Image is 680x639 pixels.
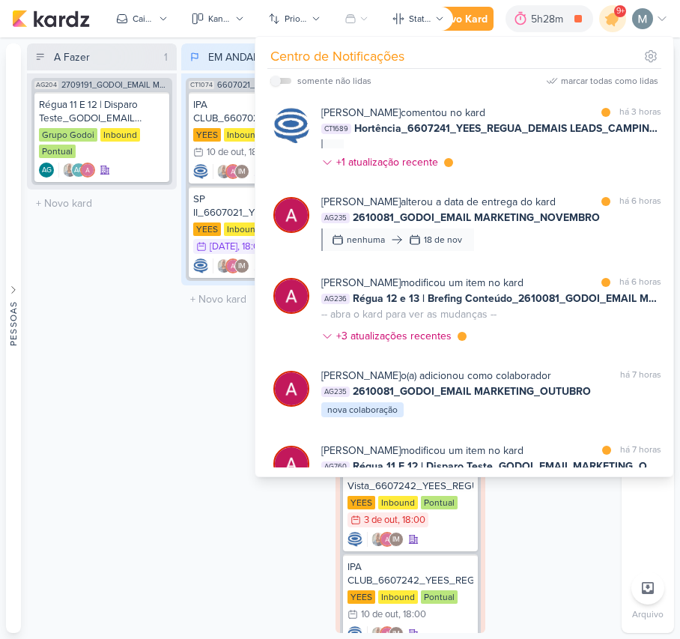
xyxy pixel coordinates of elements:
[354,121,661,136] span: Hortência_6607241_YEES_REGUA_DEMAIS LEADS_CAMPINAS_SOROCABA
[234,164,249,179] div: Isabella Machado Guimarães
[273,108,309,144] img: Caroline Traven De Andrade
[321,105,485,121] div: comentou no kard
[410,7,494,31] button: Novo Kard
[380,532,395,547] img: Alessandra Gomes
[224,222,264,236] div: Inbound
[336,154,441,170] div: +1 atualização recente
[371,532,386,547] img: Iara Santos
[100,128,140,142] div: Inbound
[158,49,174,65] div: 1
[225,164,240,179] img: Alessandra Gomes
[619,275,661,291] div: há 6 horas
[321,294,350,304] span: AG236
[531,11,568,27] div: 5h28m
[378,590,418,604] div: Inbound
[561,74,658,88] div: marcar todas como lidas
[347,496,375,509] div: YEES
[620,368,661,384] div: há 7 horas
[193,164,208,179] div: Criador(a): Caroline Traven De Andrade
[58,163,95,178] div: Colaboradores: Iara Santos, Aline Gimenez Graciano, Alessandra Gomes
[353,210,600,225] span: 2610081_GODOI_EMAIL MARKETING_NOVEMBRO
[213,164,249,179] div: Colaboradores: Iara Santos, Alessandra Gomes, Isabella Machado Guimarães
[321,369,401,382] b: [PERSON_NAME]
[353,291,661,306] span: Régua 12 e 13 | Brefing Conteúdo_2610081_GODOI_EMAIL MARKETING_OUTUBRO
[321,196,401,208] b: [PERSON_NAME]
[398,515,425,525] div: , 18:00
[39,145,76,158] div: Pontual
[61,81,169,89] span: 2709191_GODOI_EMAIL MARKETING_OUTUBRO
[321,402,404,417] div: nova colaboração
[321,275,523,291] div: modificou um item no kard
[620,443,661,458] div: há 7 horas
[34,81,58,89] span: AG204
[273,446,309,482] img: Alessandra Gomes
[74,167,84,175] p: AG
[632,608,664,621] p: Arquivo
[42,167,52,175] p: AG
[62,163,77,178] img: Iara Santos
[632,8,653,29] img: Mariana Amorim
[184,288,328,310] input: + Novo kard
[12,10,90,28] img: kardz.app
[619,194,661,210] div: há 6 horas
[619,105,661,121] div: há 3 horas
[392,536,400,544] p: IM
[193,128,221,142] div: YEES
[361,610,398,620] div: 10 de out
[297,74,371,88] div: somente não lidas
[353,384,591,399] span: 2610081_GODOI_EMAIL MARKETING_OUTUBRO
[193,222,221,236] div: YEES
[7,300,20,345] div: Pessoas
[244,148,272,157] div: , 18:00
[273,371,309,407] img: Alessandra Gomes
[193,258,208,273] img: Caroline Traven De Andrade
[273,278,309,314] img: Alessandra Gomes
[321,276,401,289] b: [PERSON_NAME]
[378,496,418,509] div: Inbound
[6,43,21,633] button: Pessoas
[217,81,324,89] span: 6607021_YEES_INBOUND_NOVA_PROPOSTA_RÉGUA_NOVOS_LEADS
[367,532,404,547] div: Colaboradores: Iara Santos, Alessandra Gomes, Isabella Machado Guimarães
[421,590,458,604] div: Pontual
[210,242,237,252] div: [DATE]
[321,443,523,458] div: modificou um item no kard
[437,11,488,27] div: Novo Kard
[392,631,400,638] p: IM
[321,444,401,457] b: [PERSON_NAME]
[321,387,350,397] span: AG235
[237,242,265,252] div: , 18:00
[39,163,54,178] div: Criador(a): Aline Gimenez Graciano
[347,466,473,493] div: Buena Vista_6607242_YEES_REGUA_COMPRADORES_CAMPINAS_SOROCABA
[193,258,208,273] div: Criador(a): Caroline Traven De Andrade
[225,258,240,273] img: Alessandra Gomes
[30,193,174,214] input: + Novo kard
[336,328,455,344] div: +3 atualizações recentes
[213,258,249,273] div: Colaboradores: Iara Santos, Alessandra Gomes, Isabella Machado Guimarães
[71,163,86,178] div: Aline Gimenez Graciano
[189,81,214,89] span: CT1074
[424,233,462,246] div: 18 de nov
[39,98,165,125] div: Régua 11 E 12 | Disparo Teste_GODOI_EMAIL MARKETING_OUTUBRO
[193,193,319,219] div: SP II_6607021_YEES_INBOUND_NOVA_PROPOSTA_RÉGUA_NOVOS_LEADS
[616,5,625,17] span: 9+
[321,306,497,322] div: -- abra o kard para ver as mudanças --
[389,532,404,547] div: Isabella Machado Guimarães
[270,46,404,67] div: Centro de Notificações
[398,610,426,620] div: , 18:00
[347,532,362,547] img: Caroline Traven De Andrade
[347,560,473,587] div: IPA CLUB_6607242_YEES_REGUA_COMPRADORES_CAMPINAS_SOROCABA
[39,128,97,142] div: Grupo Godoi
[321,213,350,223] span: AG235
[273,197,309,233] img: Alessandra Gomes
[353,458,661,474] span: Régua 11 E 12 | Disparo Teste_GODOI_EMAIL MARKETING_OUTUBRO
[216,164,231,179] img: Iara Santos
[364,515,398,525] div: 3 de out
[347,233,385,246] div: nenhuma
[216,258,231,273] img: Iara Santos
[238,169,246,176] p: IM
[193,164,208,179] img: Caroline Traven De Andrade
[321,194,556,210] div: alterou a data de entrega do kard
[39,163,54,178] div: Aline Gimenez Graciano
[321,461,350,472] span: AG760
[321,368,551,384] div: o(a) adicionou como colaborador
